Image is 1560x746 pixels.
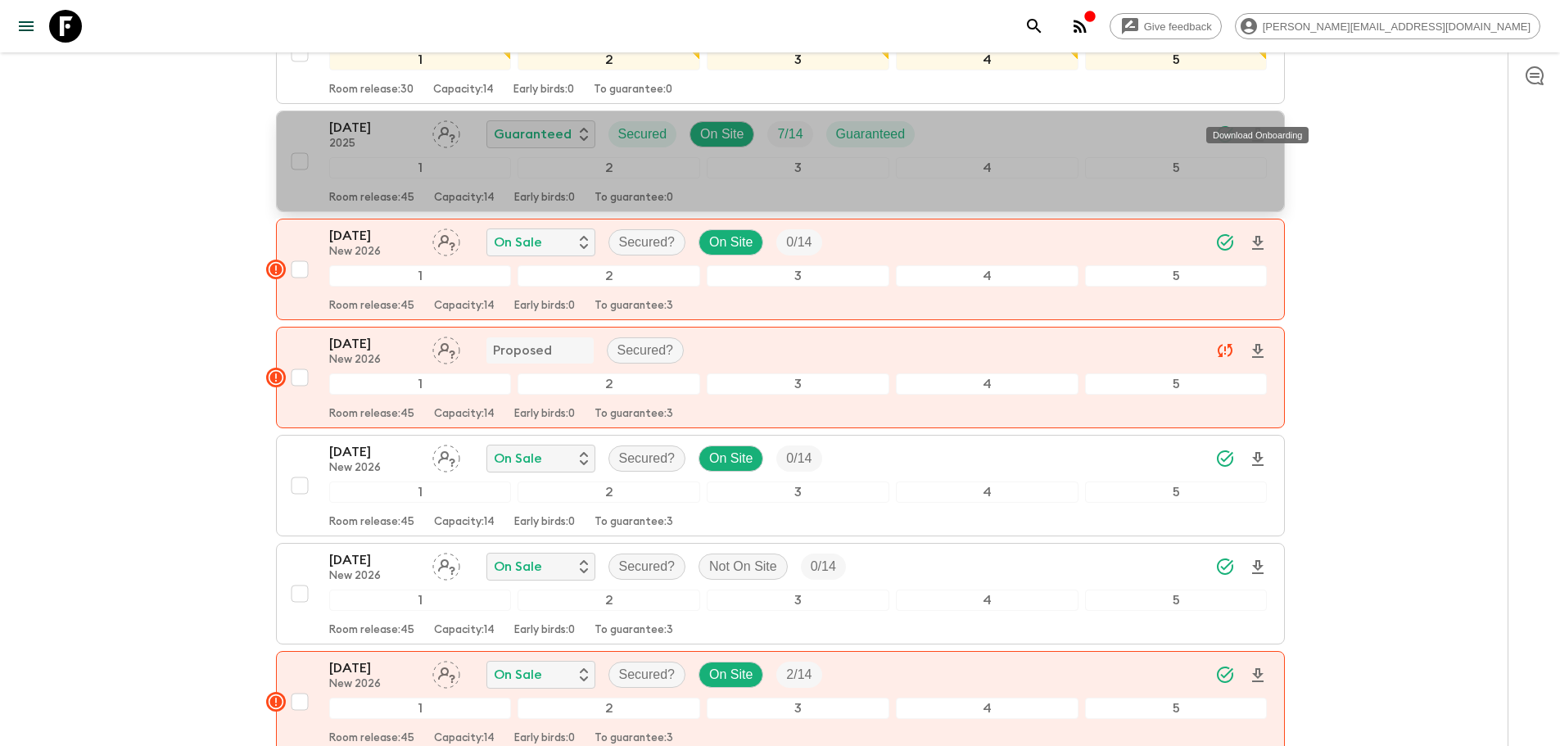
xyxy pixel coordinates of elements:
p: Capacity: 14 [434,300,495,313]
div: 3 [707,373,889,395]
p: Proposed [493,341,552,360]
p: New 2026 [329,678,419,691]
p: On Sale [494,233,542,252]
p: Capacity: 14 [434,624,495,637]
p: 0 / 14 [786,449,812,468]
button: [DATE]2025Magda SotiriadisOn RequestSecuredOn SiteTrip FillGuaranteed12345Room release:30Capacity... [276,2,1285,104]
div: 2 [518,590,700,611]
p: To guarantee: 3 [595,624,673,637]
div: 5 [1085,265,1268,287]
p: 2 / 14 [786,665,812,685]
div: 2 [518,265,700,287]
div: 4 [896,590,1078,611]
div: 5 [1085,698,1268,719]
div: 1 [329,698,512,719]
div: Secured [608,121,677,147]
div: 1 [329,482,512,503]
p: Secured? [619,233,676,252]
p: On Sale [494,665,542,685]
svg: Download Onboarding [1248,450,1268,469]
div: Trip Fill [776,662,821,688]
svg: Synced Successfully [1215,665,1235,685]
span: Assign pack leader [432,450,460,463]
div: 5 [1085,590,1268,611]
div: [PERSON_NAME][EMAIL_ADDRESS][DOMAIN_NAME] [1235,13,1540,39]
span: Assign pack leader [432,233,460,246]
div: On Site [690,121,754,147]
p: Capacity: 14 [434,732,495,745]
p: To guarantee: 3 [595,732,673,745]
div: 2 [518,49,700,70]
span: Assign pack leader [432,666,460,679]
p: Secured? [619,665,676,685]
p: Capacity: 14 [433,84,494,97]
div: 4 [896,698,1078,719]
p: Secured [618,124,667,144]
div: On Site [699,662,763,688]
p: 2025 [329,138,419,151]
div: Secured? [608,662,686,688]
svg: Download Onboarding [1248,341,1268,361]
div: Secured? [607,337,685,364]
div: 1 [329,49,512,70]
p: Early birds: 0 [514,192,575,205]
div: 3 [707,590,889,611]
p: To guarantee: 3 [595,408,673,421]
p: On Site [709,449,753,468]
p: 0 / 14 [811,557,836,576]
p: Room release: 45 [329,516,414,529]
div: 5 [1085,482,1268,503]
button: [DATE]New 2026Assign pack leaderOn SaleSecured?Not On SiteTrip Fill12345Room release:45Capacity:1... [276,543,1285,644]
p: Secured? [619,449,676,468]
div: Secured? [608,445,686,472]
div: 5 [1085,157,1268,179]
div: 1 [329,265,512,287]
div: 3 [707,49,889,70]
p: On Sale [494,557,542,576]
button: menu [10,10,43,43]
p: Capacity: 14 [434,516,495,529]
svg: Synced Successfully [1215,233,1235,252]
div: 3 [707,265,889,287]
div: Secured? [608,229,686,255]
svg: Download Onboarding [1248,233,1268,253]
div: On Site [699,229,763,255]
p: Room release: 45 [329,300,414,313]
div: 4 [896,373,1078,395]
p: Not On Site [709,557,777,576]
p: Early birds: 0 [514,732,575,745]
p: [DATE] [329,226,419,246]
p: To guarantee: 3 [595,300,673,313]
p: [DATE] [329,118,419,138]
div: 1 [329,590,512,611]
div: Trip Fill [801,554,846,580]
div: Secured? [608,554,686,580]
svg: Download Onboarding [1248,558,1268,577]
button: [DATE]New 2026Assign pack leaderProposedSecured?12345Room release:45Capacity:14Early birds:0To gu... [276,327,1285,428]
button: [DATE]2025Assign pack leaderGuaranteedSecuredOn SiteTrip FillGuaranteed12345Room release:45Capaci... [276,111,1285,212]
div: Not On Site [699,554,788,580]
svg: Download Onboarding [1248,666,1268,685]
p: Guaranteed [836,124,906,144]
p: Early birds: 0 [514,624,575,637]
svg: Synced Successfully [1215,557,1235,576]
p: [DATE] [329,658,419,678]
p: Room release: 45 [329,408,414,421]
div: 3 [707,482,889,503]
p: Guaranteed [494,124,572,144]
div: 4 [896,482,1078,503]
p: On Site [709,233,753,252]
p: Secured? [619,557,676,576]
a: Give feedback [1110,13,1222,39]
div: Trip Fill [767,121,812,147]
p: [DATE] [329,334,419,354]
div: 4 [896,157,1078,179]
button: [DATE]New 2026Assign pack leaderOn SaleSecured?On SiteTrip Fill12345Room release:45Capacity:14Ear... [276,435,1285,536]
p: Capacity: 14 [434,192,495,205]
p: New 2026 [329,570,419,583]
p: New 2026 [329,462,419,475]
p: Room release: 30 [329,84,414,97]
p: Capacity: 14 [434,408,495,421]
span: Give feedback [1135,20,1221,33]
p: Early birds: 0 [513,84,574,97]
